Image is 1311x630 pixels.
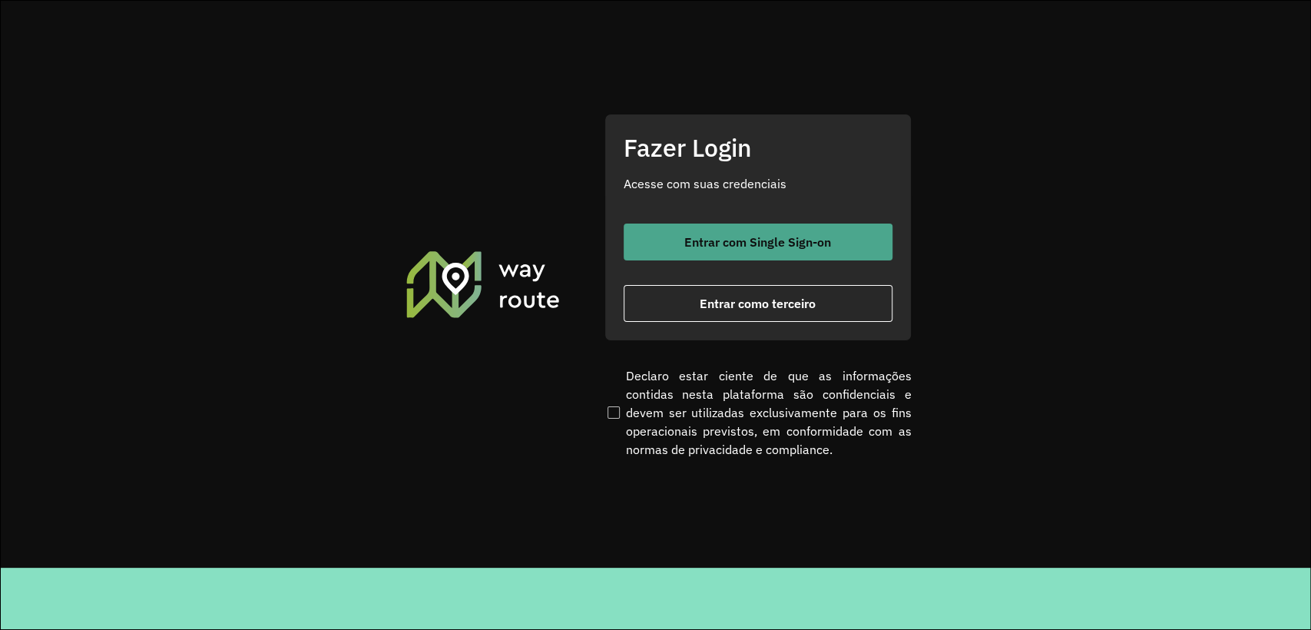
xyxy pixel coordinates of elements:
h2: Fazer Login [624,133,892,162]
button: button [624,285,892,322]
p: Acesse com suas credenciais [624,174,892,193]
span: Entrar com Single Sign-on [684,236,831,248]
img: Roteirizador AmbevTech [404,249,562,320]
button: button [624,224,892,260]
span: Entrar como terceiro [700,297,816,310]
label: Declaro estar ciente de que as informações contidas nesta plataforma são confidenciais e devem se... [604,366,912,459]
